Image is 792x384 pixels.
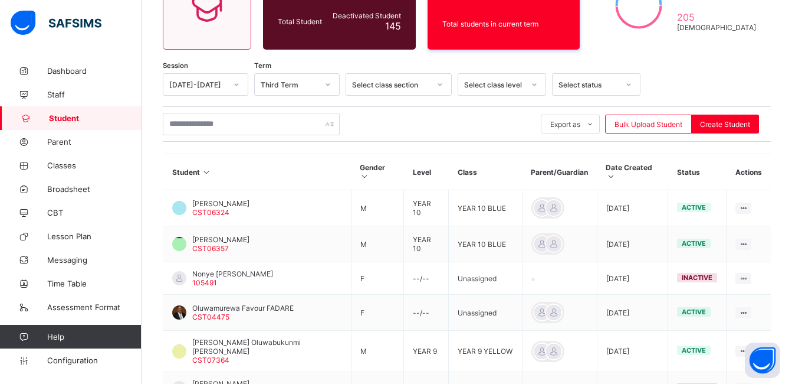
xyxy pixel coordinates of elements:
[606,172,616,181] i: Sort in Ascending Order
[682,346,706,354] span: active
[745,343,780,378] button: Open asap
[275,14,328,29] div: Total Student
[192,313,229,321] span: CST04475
[47,279,142,288] span: Time Table
[169,80,226,89] div: [DATE]-[DATE]
[404,190,449,226] td: YEAR 10
[404,295,449,331] td: --/--
[404,226,449,262] td: YEAR 10
[442,19,566,28] span: Total students in current term
[677,11,756,23] span: 205
[192,199,249,208] span: [PERSON_NAME]
[597,226,668,262] td: [DATE]
[47,184,142,194] span: Broadsheet
[668,154,727,190] th: Status
[261,80,318,89] div: Third Term
[682,274,712,282] span: inactive
[49,113,142,123] span: Student
[449,190,522,226] td: YEAR 10 BLUE
[385,20,401,32] span: 145
[449,331,522,372] td: YEAR 9 YELLOW
[404,154,449,190] th: Level
[597,262,668,295] td: [DATE]
[682,239,706,248] span: active
[360,172,370,181] i: Sort in Ascending Order
[202,168,212,177] i: Sort in Ascending Order
[449,154,522,190] th: Class
[163,61,188,70] span: Session
[682,203,706,211] span: active
[597,154,668,190] th: Date Created
[351,262,404,295] td: F
[47,90,142,99] span: Staff
[47,332,141,341] span: Help
[449,226,522,262] td: YEAR 10 BLUE
[597,331,668,372] td: [DATE]
[47,232,142,241] span: Lesson Plan
[192,338,342,356] span: [PERSON_NAME] Oluwabukunmi [PERSON_NAME]
[47,356,141,365] span: Configuration
[727,154,771,190] th: Actions
[522,154,597,190] th: Parent/Guardian
[47,208,142,217] span: CBT
[449,262,522,295] td: Unassigned
[163,154,351,190] th: Student
[47,137,142,147] span: Parent
[192,356,229,365] span: CST07364
[550,120,580,129] span: Export as
[331,11,401,20] span: Deactivated Student
[597,190,668,226] td: [DATE]
[351,226,404,262] td: M
[682,308,706,316] span: active
[192,208,229,217] span: CST06324
[351,190,404,226] td: M
[352,80,430,89] div: Select class section
[351,295,404,331] td: F
[254,61,271,70] span: Term
[47,255,142,265] span: Messaging
[192,235,249,244] span: [PERSON_NAME]
[700,120,750,129] span: Create Student
[192,244,229,253] span: CST06357
[47,302,142,312] span: Assessment Format
[47,66,142,76] span: Dashboard
[192,304,294,313] span: Oluwamurewa Favour FADARE
[449,295,522,331] td: Unassigned
[47,161,142,170] span: Classes
[404,331,449,372] td: YEAR 9
[351,154,404,190] th: Gender
[614,120,682,129] span: Bulk Upload Student
[597,295,668,331] td: [DATE]
[351,331,404,372] td: M
[677,23,756,32] span: [DEMOGRAPHIC_DATA]
[11,11,101,35] img: safsims
[192,269,273,278] span: Nonye [PERSON_NAME]
[464,80,524,89] div: Select class level
[404,262,449,295] td: --/--
[192,278,217,287] span: 105491
[558,80,619,89] div: Select status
